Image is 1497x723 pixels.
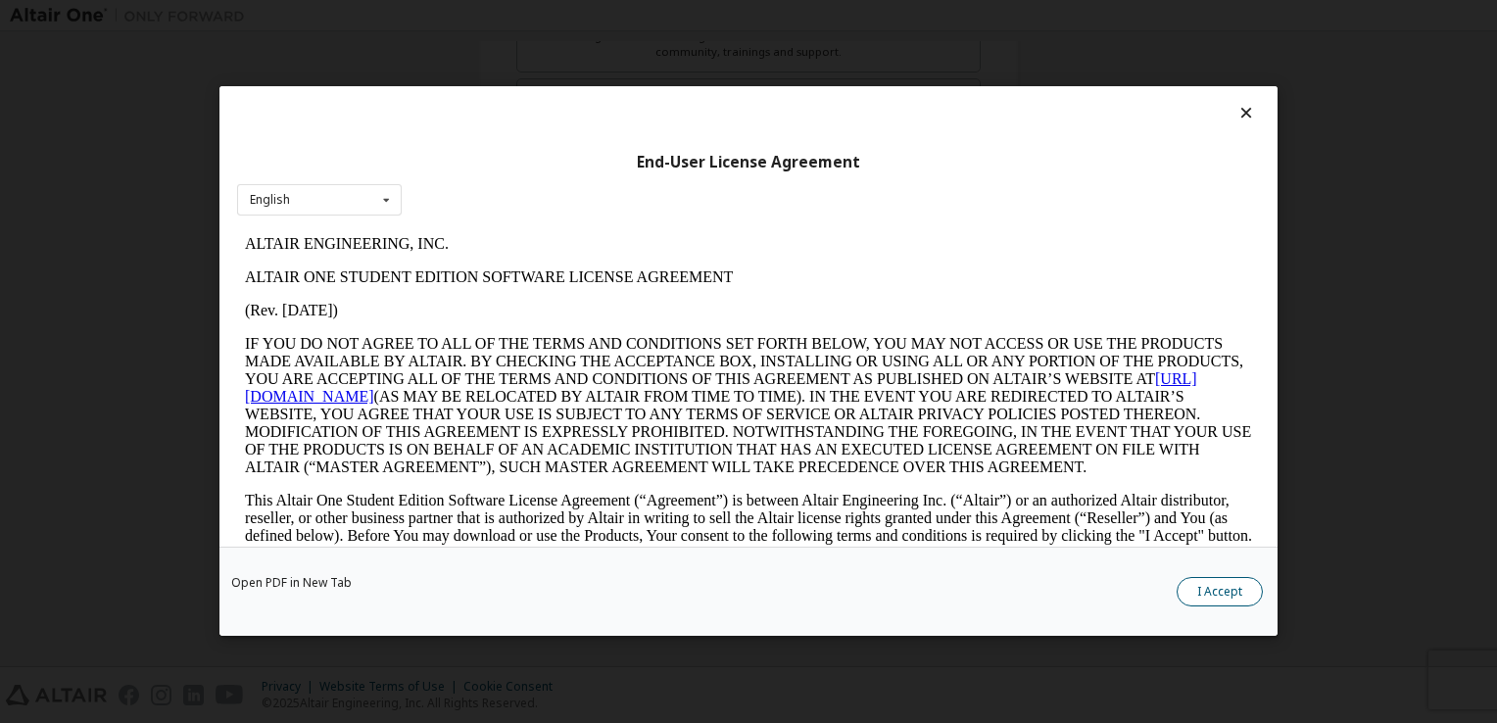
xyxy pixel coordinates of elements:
[8,143,960,177] a: [URL][DOMAIN_NAME]
[237,153,1260,172] div: End-User License Agreement
[231,578,352,590] a: Open PDF in New Tab
[8,265,1015,335] p: This Altair One Student Edition Software License Agreement (“Agreement”) is between Altair Engine...
[250,194,290,206] div: English
[8,41,1015,59] p: ALTAIR ONE STUDENT EDITION SOFTWARE LICENSE AGREEMENT
[8,8,1015,25] p: ALTAIR ENGINEERING, INC.
[8,108,1015,249] p: IF YOU DO NOT AGREE TO ALL OF THE TERMS AND CONDITIONS SET FORTH BELOW, YOU MAY NOT ACCESS OR USE...
[1177,578,1263,607] button: I Accept
[8,74,1015,92] p: (Rev. [DATE])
